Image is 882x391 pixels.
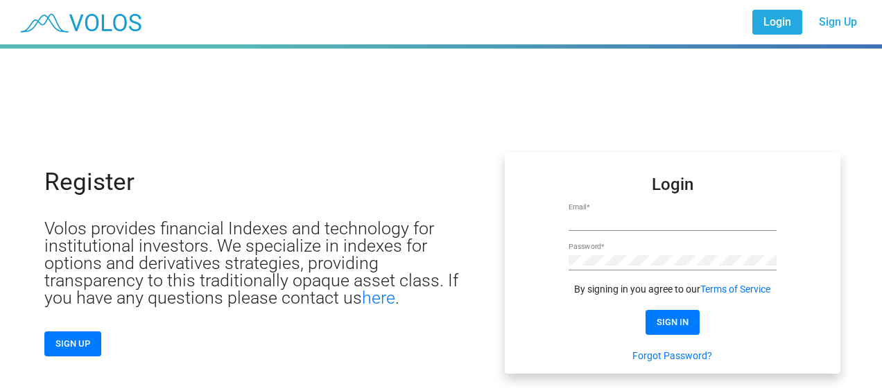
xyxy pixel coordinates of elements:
[569,282,777,296] div: By signing in you agree to our
[11,5,148,40] img: blue_transparent.png
[752,10,802,35] a: Login
[808,10,868,35] a: Sign Up
[646,310,700,335] button: SIGN IN
[652,177,693,191] mat-card-title: Login
[44,170,135,194] p: Register
[55,338,90,349] span: SIGN UP
[700,282,770,296] a: Terms of Service
[44,220,463,306] p: Volos provides financial Indexes and technology for institutional investors. We specialize in ind...
[362,288,395,308] a: here
[632,349,712,363] a: Forgot Password?
[819,15,857,28] span: Sign Up
[763,15,791,28] span: Login
[44,331,101,356] button: SIGN UP
[657,317,689,327] span: SIGN IN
